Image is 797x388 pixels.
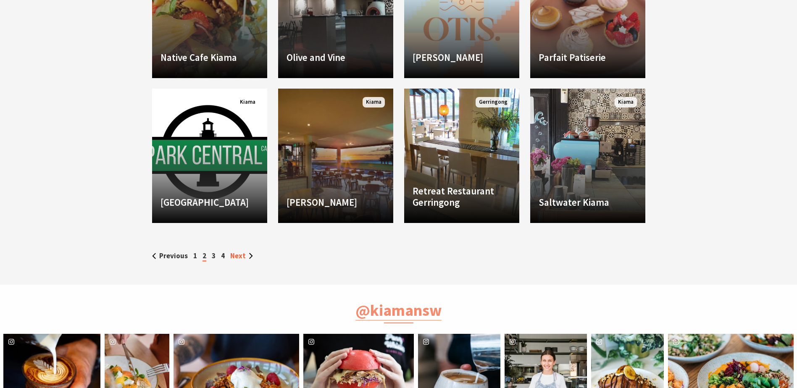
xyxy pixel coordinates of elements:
span: Kiama [363,97,385,107]
svg: instagram icon [594,337,604,346]
h4: Olive and Vine [287,52,385,63]
svg: instagram icon [421,337,431,346]
svg: instagram icon [307,337,316,346]
span: Kiama [615,97,637,107]
span: Gerringong [476,97,511,107]
a: [PERSON_NAME] Kiama [278,89,393,223]
a: Another Image Used [GEOGRAPHIC_DATA] Kiama [152,89,267,223]
a: Another Image Used Retreat Restaurant Gerringong Gerringong [404,89,519,223]
h4: Native Cafe Kiama [160,52,259,63]
h4: [PERSON_NAME] [287,197,385,208]
h4: [PERSON_NAME] [413,52,511,63]
svg: instagram icon [108,337,117,346]
svg: instagram icon [508,337,517,346]
a: @kiamansw [355,300,442,320]
h4: Saltwater Kiama [539,197,637,208]
a: 3 [212,251,216,260]
svg: instagram icon [671,337,681,346]
a: Another Image Used Saltwater Kiama Kiama [530,89,645,223]
a: Previous [152,251,188,260]
span: Kiama [237,97,259,107]
h4: Retreat Restaurant Gerringong [413,185,511,208]
a: 4 [221,251,225,260]
svg: instagram icon [177,337,186,346]
h4: [GEOGRAPHIC_DATA] [160,197,259,208]
h4: Parfait Patiserie [539,52,637,63]
a: 1 [193,251,197,260]
a: Next [230,251,253,260]
svg: instagram icon [7,337,16,346]
span: 2 [203,251,206,262]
